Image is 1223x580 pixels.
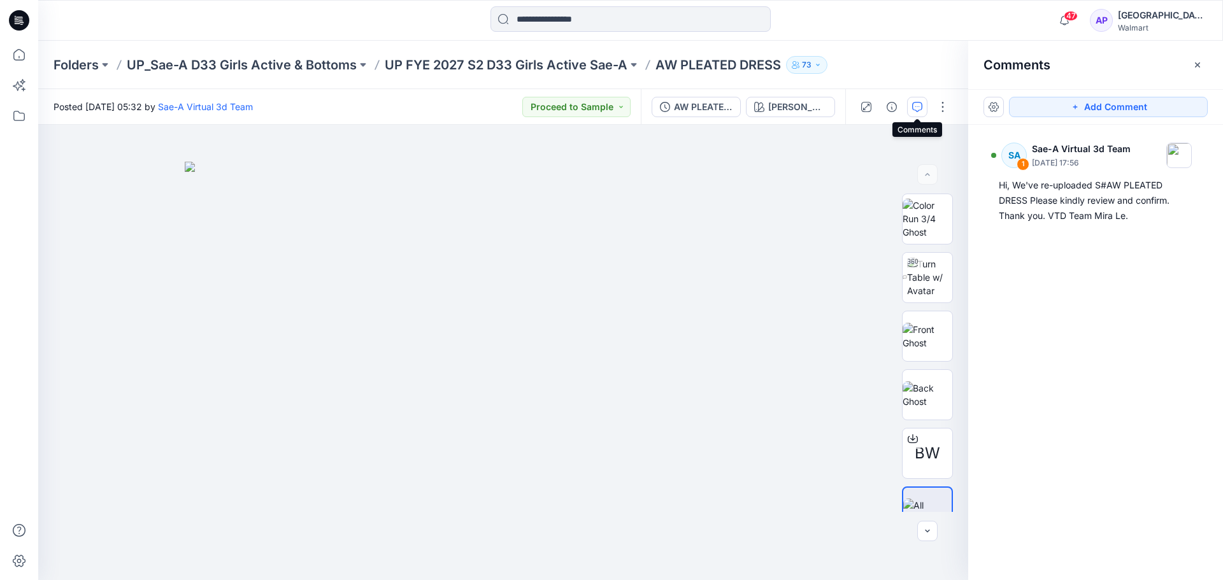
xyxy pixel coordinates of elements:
button: Details [882,97,902,117]
h2: Comments [983,57,1050,73]
img: Turn Table w/ Avatar [907,257,952,297]
img: Front Ghost [903,323,952,350]
div: [GEOGRAPHIC_DATA] [1118,8,1207,23]
div: 1 [1017,158,1029,171]
span: BW [915,442,940,465]
span: 47 [1064,11,1078,21]
button: 73 [786,56,827,74]
a: UP_Sae-A D33 Girls Active & Bottoms [127,56,357,74]
div: Walmart [1118,23,1207,32]
span: Posted [DATE] 05:32 by [54,100,253,113]
div: SA [1001,143,1027,168]
img: Color Run 3/4 Ghost [903,199,952,239]
p: Sae-A Virtual 3d Team [1032,141,1131,157]
p: [DATE] 17:56 [1032,157,1131,169]
div: AW PLEATED DRESS_REV_FULL COLORWAYS [674,100,733,114]
div: [PERSON_NAME] [768,100,827,114]
p: 73 [802,58,812,72]
a: Folders [54,56,99,74]
img: Back Ghost [903,381,952,408]
p: AW PLEATED DRESS [655,56,781,74]
button: [PERSON_NAME] [746,97,835,117]
button: Add Comment [1009,97,1208,117]
a: Sae-A Virtual 3d Team [158,101,253,112]
a: UP FYE 2027 S2 D33 Girls Active Sae-A [385,56,627,74]
button: AW PLEATED DRESS_REV_FULL COLORWAYS [652,97,741,117]
img: All colorways [903,499,952,525]
div: Hi, We've re-uploaded S#AW PLEATED DRESS Please kindly review and confirm. Thank you. VTD Team Mi... [999,178,1192,223]
div: AP [1090,9,1113,32]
